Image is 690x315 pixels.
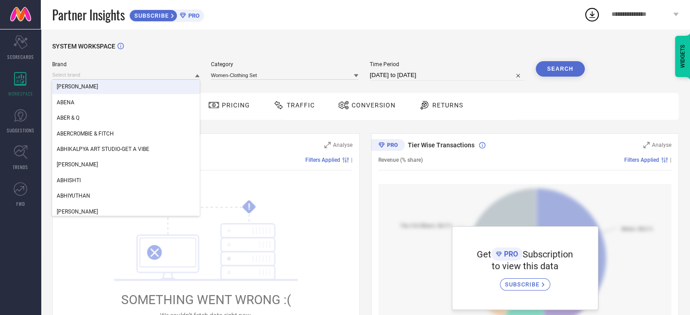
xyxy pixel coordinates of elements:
[52,95,200,110] div: ABENA
[52,5,125,24] span: Partner Insights
[523,249,573,260] span: Subscription
[502,250,518,258] span: PRO
[57,83,98,90] span: [PERSON_NAME]
[248,202,250,212] tspan: !
[222,102,250,109] span: Pricing
[305,157,340,163] span: Filters Applied
[52,141,200,157] div: ABHIKALPYA ART STUDIO-GET A VIBE
[57,99,74,106] span: ABENA
[536,61,585,77] button: Search
[57,146,149,152] span: ABHIKALPYA ART STUDIO-GET A VIBE
[121,292,291,307] span: SOMETHING WENT WRONG :(
[287,102,315,109] span: Traffic
[52,204,200,219] div: ABITI BELLA
[129,7,204,22] a: SUBSCRIBEPRO
[211,61,358,68] span: Category
[352,102,396,109] span: Conversion
[371,139,405,153] div: Premium
[652,142,671,148] span: Analyse
[643,142,650,148] svg: Zoom
[378,157,423,163] span: Revenue (% share)
[8,90,33,97] span: WORKSPACE
[57,193,90,199] span: ABHIYUTHAN
[130,12,171,19] span: SUBSCRIBE
[57,177,81,184] span: ABHISHTI
[624,157,659,163] span: Filters Applied
[7,127,34,134] span: SUGGESTIONS
[57,161,98,168] span: [PERSON_NAME]
[408,141,475,149] span: Tier Wise Transactions
[584,6,600,23] div: Open download list
[186,12,200,19] span: PRO
[52,157,200,172] div: ABHILASHA
[52,61,200,68] span: Brand
[52,173,200,188] div: ABHISHTI
[500,271,550,291] a: SUBSCRIBE
[670,157,671,163] span: |
[52,70,200,80] input: Select brand
[505,281,542,288] span: SUBSCRIBE
[370,61,524,68] span: Time Period
[13,164,28,170] span: TRENDS
[7,53,34,60] span: SCORECARDS
[52,79,200,94] div: ABELINO
[52,110,200,126] div: ABER & Q
[324,142,331,148] svg: Zoom
[351,157,352,163] span: |
[333,142,352,148] span: Analyse
[57,115,79,121] span: ABER & Q
[52,43,115,50] span: SYSTEM WORKSPACE
[492,261,558,271] span: to view this data
[57,208,98,215] span: [PERSON_NAME]
[16,200,25,207] span: FWD
[52,126,200,141] div: ABERCROMBIE & FITCH
[52,188,200,204] div: ABHIYUTHAN
[57,131,114,137] span: ABERCROMBIE & FITCH
[432,102,463,109] span: Returns
[477,249,491,260] span: Get
[370,70,524,81] input: Select time period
